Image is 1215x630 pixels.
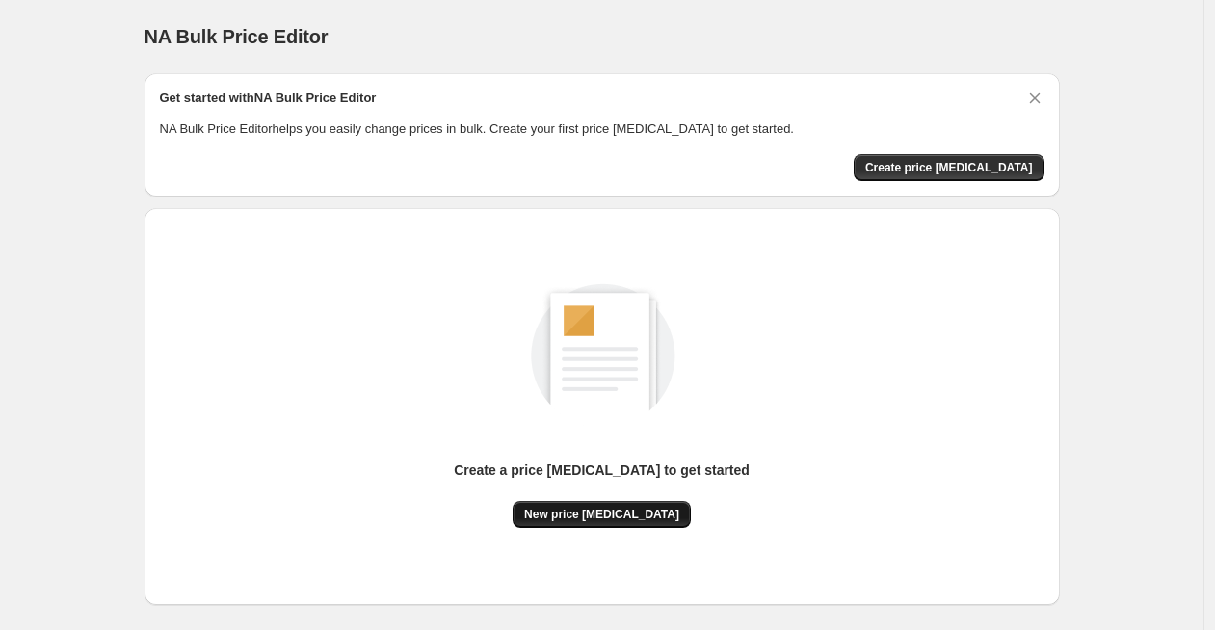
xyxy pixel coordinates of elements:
[160,89,377,108] h2: Get started with NA Bulk Price Editor
[513,501,691,528] button: New price [MEDICAL_DATA]
[854,154,1044,181] button: Create price change job
[145,26,329,47] span: NA Bulk Price Editor
[454,460,750,480] p: Create a price [MEDICAL_DATA] to get started
[865,160,1033,175] span: Create price [MEDICAL_DATA]
[524,507,679,522] span: New price [MEDICAL_DATA]
[1025,89,1044,108] button: Dismiss card
[160,119,1044,139] p: NA Bulk Price Editor helps you easily change prices in bulk. Create your first price [MEDICAL_DAT...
